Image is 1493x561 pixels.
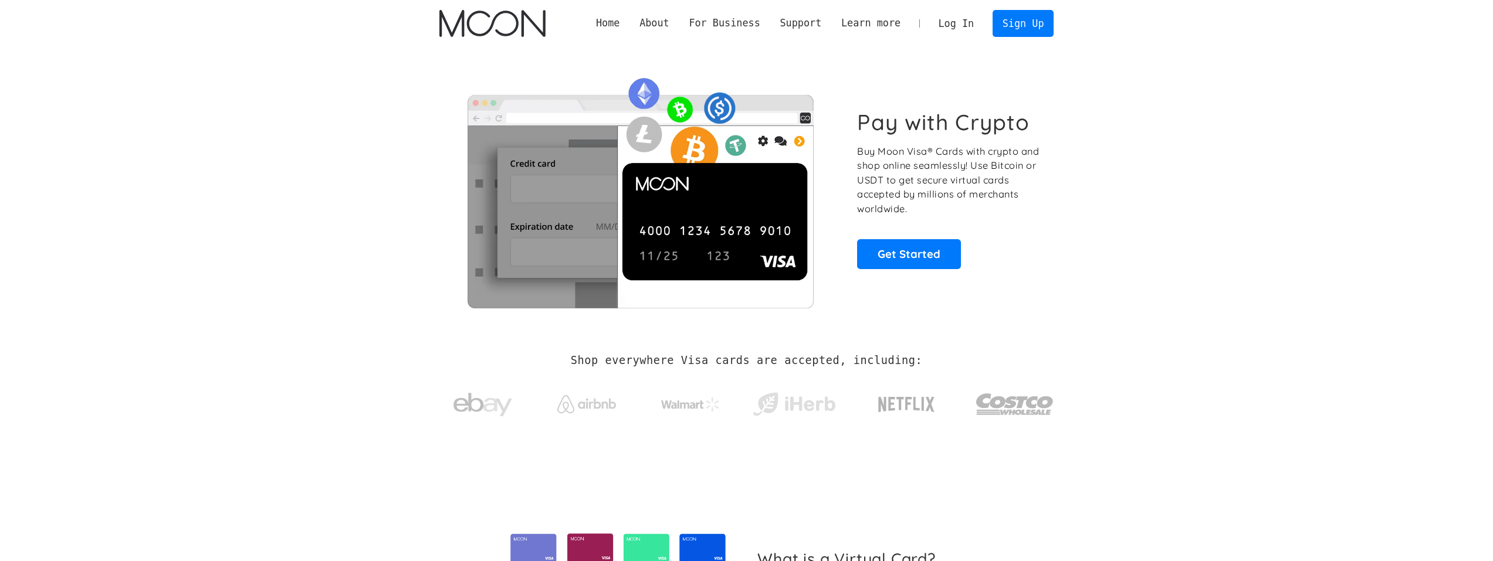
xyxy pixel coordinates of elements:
img: Moon Logo [439,10,546,37]
a: Sign Up [993,10,1054,36]
a: iHerb [750,378,838,426]
a: Netflix [854,378,959,425]
img: Walmart [661,397,720,412]
p: Buy Moon Visa® Cards with crypto and shop online seamlessly! Use Bitcoin or USDT to get secure vi... [857,144,1041,216]
div: Learn more [841,16,900,30]
img: Netflix [877,390,936,419]
img: Airbnb [557,395,616,413]
a: Home [586,16,629,30]
h2: Shop everywhere Visa cards are accepted, including: [571,354,922,367]
img: Costco [976,382,1054,426]
div: Support [780,16,821,30]
a: Walmart [646,386,734,417]
a: ebay [439,375,527,429]
a: Log In [929,11,984,36]
div: About [639,16,669,30]
h1: Pay with Crypto [857,109,1030,135]
div: For Business [689,16,760,30]
img: Moon Cards let you spend your crypto anywhere Visa is accepted. [439,70,841,308]
a: Costco [976,370,1054,432]
img: iHerb [750,389,838,420]
a: Get Started [857,239,961,268]
a: Airbnb [543,383,630,419]
img: ebay [453,386,512,423]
